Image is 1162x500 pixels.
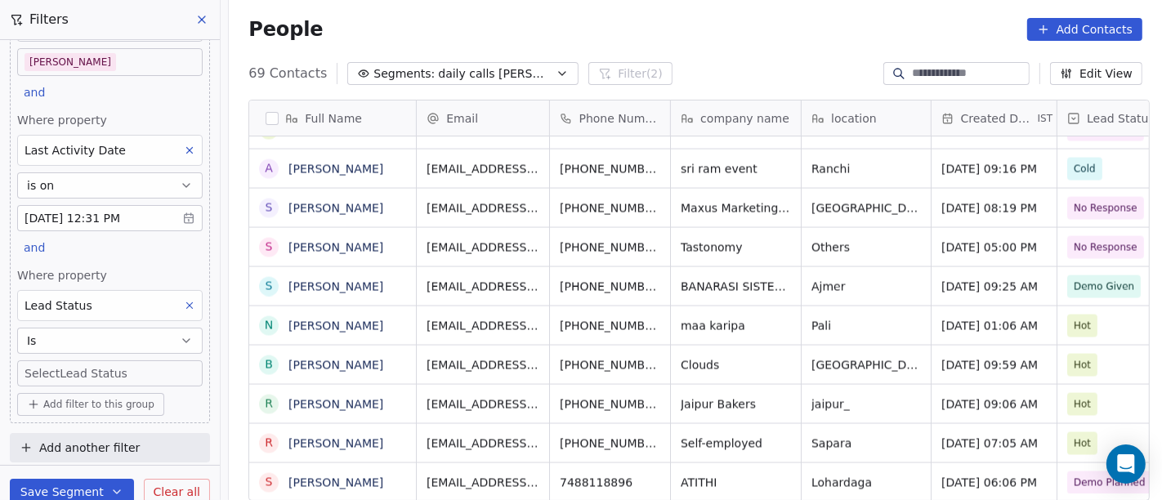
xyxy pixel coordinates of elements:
[266,474,273,491] div: S
[427,396,539,413] span: [EMAIL_ADDRESS][DOMAIN_NAME]
[249,100,416,136] div: Full Name
[248,64,327,83] span: 69 Contacts
[560,396,660,413] span: [PHONE_NUMBER]
[427,161,539,177] span: [EMAIL_ADDRESS][DOMAIN_NAME]
[681,318,791,334] span: maa karipa
[265,395,273,413] div: r
[305,110,362,127] span: Full Name
[681,475,791,491] span: ATITHI
[681,239,791,256] span: Tastonomy
[1074,396,1091,413] span: Hot
[1074,318,1091,334] span: Hot
[811,239,921,256] span: Others
[288,241,383,254] a: [PERSON_NAME]
[427,200,539,217] span: [EMAIL_ADDRESS][DOMAIN_NAME]
[671,100,801,136] div: company name
[941,475,1047,491] span: [DATE] 06:06 PM
[941,357,1047,373] span: [DATE] 09:59 AM
[427,239,539,256] span: [EMAIL_ADDRESS][DOMAIN_NAME]
[288,319,383,333] a: [PERSON_NAME]
[248,17,323,42] span: People
[588,62,673,85] button: Filter(2)
[560,279,660,295] span: [PHONE_NUMBER]
[1027,18,1142,41] button: Add Contacts
[446,110,478,127] span: Email
[266,160,274,177] div: A
[941,279,1047,295] span: [DATE] 09:25 AM
[288,163,383,176] a: [PERSON_NAME]
[560,357,660,373] span: [PHONE_NUMBER]
[811,200,921,217] span: [GEOGRAPHIC_DATA]
[681,435,791,452] span: Self-employed
[288,476,383,489] a: [PERSON_NAME]
[941,161,1047,177] span: [DATE] 09:16 PM
[1074,435,1091,452] span: Hot
[1074,357,1091,373] span: Hot
[1074,200,1137,217] span: No Response
[681,161,791,177] span: sri ram event
[941,396,1047,413] span: [DATE] 09:06 AM
[811,279,921,295] span: Ajmer
[265,317,273,334] div: N
[941,239,1047,256] span: [DATE] 05:00 PM
[265,435,273,452] div: R
[941,318,1047,334] span: [DATE] 01:06 AM
[266,278,273,295] div: S
[681,396,791,413] span: Jaipur Bakers
[560,161,660,177] span: [PHONE_NUMBER]
[681,357,791,373] span: Clouds
[811,357,921,373] span: [GEOGRAPHIC_DATA]
[288,398,383,411] a: [PERSON_NAME]
[560,239,660,256] span: [PHONE_NUMBER]
[560,318,660,334] span: [PHONE_NUMBER]
[811,475,921,491] span: Lohardaga
[961,110,1035,127] span: Created Date
[811,161,921,177] span: Ranchi
[1050,62,1142,85] button: Edit View
[941,200,1047,217] span: [DATE] 08:19 PM
[1074,475,1146,491] span: Demo Planned
[811,435,921,452] span: Sapara
[1038,112,1053,125] span: IST
[560,200,660,217] span: [PHONE_NUMBER]
[438,65,552,83] span: daily calls [PERSON_NAME]
[802,100,931,136] div: location
[1074,161,1096,177] span: Cold
[288,280,383,293] a: [PERSON_NAME]
[700,110,789,127] span: company name
[427,475,539,491] span: [EMAIL_ADDRESS][DOMAIN_NAME]
[811,396,921,413] span: jaipur_
[266,239,273,256] div: S
[560,435,660,452] span: [PHONE_NUMBER]
[941,435,1047,452] span: [DATE] 07:05 AM
[266,199,273,217] div: S
[288,202,383,215] a: [PERSON_NAME]
[831,110,877,127] span: location
[1087,110,1155,127] span: Lead Status
[417,100,549,136] div: Email
[579,110,661,127] span: Phone Number
[288,437,383,450] a: [PERSON_NAME]
[427,279,539,295] span: [EMAIL_ADDRESS][DOMAIN_NAME]
[427,318,539,334] span: [EMAIL_ADDRESS][DOMAIN_NAME]
[265,356,273,373] div: b
[932,100,1057,136] div: Created DateIST
[373,65,435,83] span: Segments:
[1106,444,1146,484] div: Open Intercom Messenger
[811,318,921,334] span: Pali
[550,100,670,136] div: Phone Number
[427,435,539,452] span: [EMAIL_ADDRESS][DOMAIN_NAME]
[681,200,791,217] span: Maxus Marketing.. b2b sales acceleration co. [DOMAIN_NAME]
[288,359,383,372] a: [PERSON_NAME]
[681,279,791,295] span: BANARASI SISTERS KITCHEN
[427,357,539,373] span: [EMAIL_ADDRESS][DOMAIN_NAME]
[1074,279,1134,295] span: Demo Given
[560,475,660,491] span: 7488118896
[1074,239,1137,256] span: No Response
